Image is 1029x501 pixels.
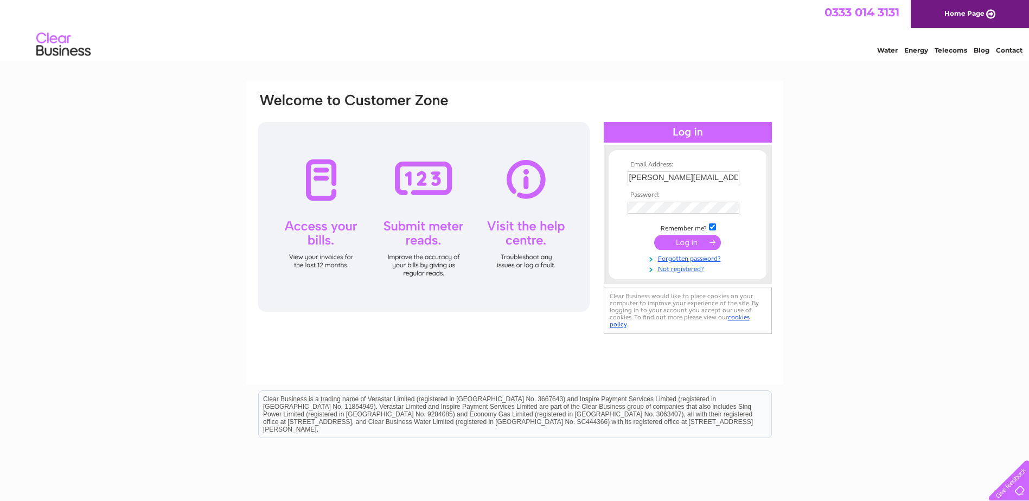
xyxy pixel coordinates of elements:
[259,6,771,53] div: Clear Business is a trading name of Verastar Limited (registered in [GEOGRAPHIC_DATA] No. 3667643...
[628,253,751,263] a: Forgotten password?
[825,5,899,19] a: 0333 014 3131
[604,287,772,334] div: Clear Business would like to place cookies on your computer to improve your experience of the sit...
[36,28,91,61] img: logo.png
[877,46,898,54] a: Water
[904,46,928,54] a: Energy
[996,46,1022,54] a: Contact
[935,46,967,54] a: Telecoms
[625,222,751,233] td: Remember me?
[625,161,751,169] th: Email Address:
[974,46,989,54] a: Blog
[625,191,751,199] th: Password:
[654,235,721,250] input: Submit
[628,263,751,273] a: Not registered?
[610,313,750,328] a: cookies policy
